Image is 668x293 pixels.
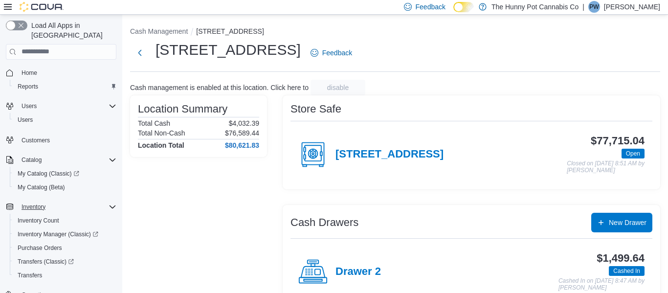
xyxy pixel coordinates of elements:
[18,201,116,213] span: Inventory
[290,217,358,228] h3: Cash Drawers
[18,258,74,266] span: Transfers (Classic)
[18,217,59,225] span: Inventory Count
[335,148,444,161] h4: [STREET_ADDRESS]
[626,149,640,158] span: Open
[14,256,78,268] a: Transfers (Classic)
[2,153,120,167] button: Catalog
[453,12,454,13] span: Dark Mode
[225,141,259,149] h4: $80,621.83
[10,80,120,93] button: Reports
[582,1,584,13] p: |
[14,215,63,226] a: Inventory Count
[10,269,120,282] button: Transfers
[14,270,46,281] a: Transfers
[229,119,259,127] p: $4,032.39
[14,81,116,92] span: Reports
[14,81,42,92] a: Reports
[453,2,474,12] input: Dark Mode
[130,84,309,91] p: Cash management is enabled at this location. Click here to
[18,170,79,178] span: My Catalog (Classic)
[14,114,116,126] span: Users
[14,168,116,180] span: My Catalog (Classic)
[22,102,37,110] span: Users
[18,154,45,166] button: Catalog
[10,227,120,241] a: Inventory Manager (Classic)
[138,103,227,115] h3: Location Summary
[609,266,645,276] span: Cashed In
[609,218,646,227] span: New Drawer
[14,256,116,268] span: Transfers (Classic)
[130,27,188,35] button: Cash Management
[2,66,120,80] button: Home
[588,1,600,13] div: Peter Wight
[196,27,264,35] button: [STREET_ADDRESS]
[622,149,645,158] span: Open
[604,1,660,13] p: [PERSON_NAME]
[18,201,49,213] button: Inventory
[18,67,116,79] span: Home
[290,103,341,115] h3: Store Safe
[311,80,365,95] button: disable
[18,134,116,146] span: Customers
[18,83,38,90] span: Reports
[589,1,599,13] span: PW
[567,160,645,174] p: Closed on [DATE] 8:51 AM by [PERSON_NAME]
[18,154,116,166] span: Catalog
[18,244,62,252] span: Purchase Orders
[10,255,120,269] a: Transfers (Classic)
[10,167,120,180] a: My Catalog (Classic)
[18,100,41,112] button: Users
[10,180,120,194] button: My Catalog (Beta)
[14,242,116,254] span: Purchase Orders
[591,135,645,147] h3: $77,715.04
[138,141,184,149] h4: Location Total
[156,40,301,60] h1: [STREET_ADDRESS]
[14,228,116,240] span: Inventory Manager (Classic)
[335,266,381,278] h4: Drawer 2
[14,181,69,193] a: My Catalog (Beta)
[10,214,120,227] button: Inventory Count
[10,241,120,255] button: Purchase Orders
[2,133,120,147] button: Customers
[22,156,42,164] span: Catalog
[597,252,645,264] h3: $1,499.64
[130,43,150,63] button: Next
[22,69,37,77] span: Home
[591,213,652,232] button: New Drawer
[327,83,349,92] span: disable
[14,215,116,226] span: Inventory Count
[14,114,37,126] a: Users
[18,183,65,191] span: My Catalog (Beta)
[18,67,41,79] a: Home
[558,278,645,291] p: Cashed In on [DATE] 8:47 AM by [PERSON_NAME]
[18,271,42,279] span: Transfers
[18,116,33,124] span: Users
[416,2,445,12] span: Feedback
[322,48,352,58] span: Feedback
[138,119,170,127] h6: Total Cash
[22,136,50,144] span: Customers
[18,230,98,238] span: Inventory Manager (Classic)
[14,242,66,254] a: Purchase Orders
[18,135,54,146] a: Customers
[14,181,116,193] span: My Catalog (Beta)
[14,270,116,281] span: Transfers
[307,43,356,63] a: Feedback
[14,168,83,180] a: My Catalog (Classic)
[2,200,120,214] button: Inventory
[491,1,579,13] p: The Hunny Pot Cannabis Co
[2,99,120,113] button: Users
[130,26,660,38] nav: An example of EuiBreadcrumbs
[20,2,64,12] img: Cova
[14,228,102,240] a: Inventory Manager (Classic)
[27,21,116,40] span: Load All Apps in [GEOGRAPHIC_DATA]
[18,100,116,112] span: Users
[613,267,640,275] span: Cashed In
[10,113,120,127] button: Users
[22,203,45,211] span: Inventory
[138,129,185,137] h6: Total Non-Cash
[225,129,259,137] p: $76,589.44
